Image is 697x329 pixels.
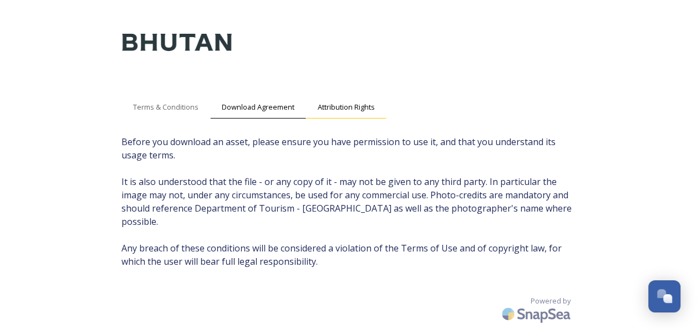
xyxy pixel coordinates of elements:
[121,135,576,268] span: Before you download an asset, please ensure you have permission to use it, and that you understan...
[121,11,232,74] img: Kingdom-of-Bhutan-Logo.png
[498,301,576,327] img: SnapSea Logo
[222,102,294,112] span: Download Agreement
[133,102,199,112] span: Terms & Conditions
[648,280,680,312] button: Open Chat
[318,102,375,112] span: Attribution Rights
[531,296,571,306] span: Powered by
